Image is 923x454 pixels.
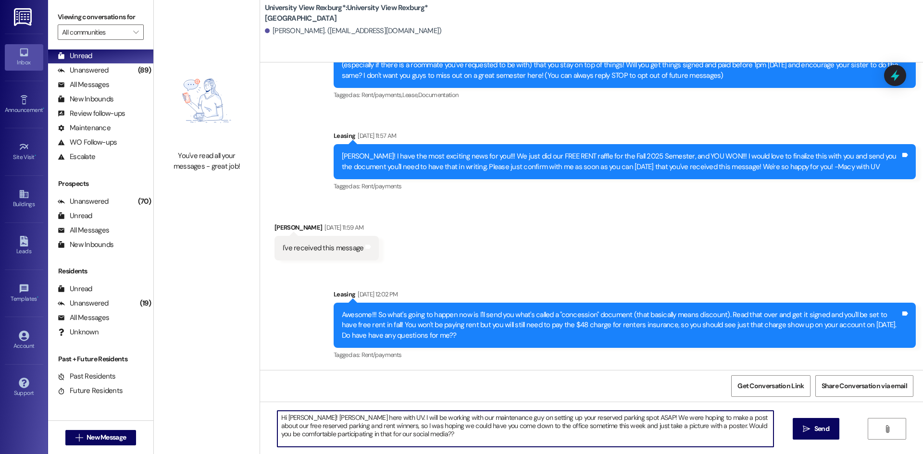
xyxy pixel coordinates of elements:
[48,179,153,189] div: Prospects
[58,65,109,75] div: Unanswered
[334,88,916,102] div: Tagged as:
[355,131,396,141] div: [DATE] 11:57 AM
[5,375,43,401] a: Support
[283,243,364,253] div: I've received this message
[334,179,916,193] div: Tagged as:
[815,375,913,397] button: Share Conversation via email
[322,222,363,233] div: [DATE] 11:59 AM
[62,25,128,40] input: All communities
[58,313,109,323] div: All Messages
[265,26,442,36] div: [PERSON_NAME]. ([EMAIL_ADDRESS][DOMAIN_NAME])
[5,139,43,165] a: Site Visit •
[75,434,83,442] i: 
[58,10,144,25] label: Viewing conversations for
[58,298,109,308] div: Unanswered
[58,109,125,119] div: Review follow-ups
[814,424,829,434] span: Send
[136,194,153,209] div: (70)
[58,284,92,294] div: Unread
[737,381,804,391] span: Get Conversation Link
[362,351,402,359] span: Rent/payments
[362,91,402,99] span: Rent/payments ,
[35,152,36,159] span: •
[274,222,379,236] div: [PERSON_NAME]
[5,44,43,70] a: Inbox
[5,233,43,259] a: Leads
[334,289,916,303] div: Leasing
[334,348,916,362] div: Tagged as:
[87,432,126,442] span: New Message
[58,80,109,90] div: All Messages
[58,137,117,147] div: WO Follow-ups
[65,430,137,445] button: New Message
[58,371,116,381] div: Past Residents
[164,151,249,172] div: You've read all your messages - great job!
[418,91,459,99] span: Documentation
[334,131,916,144] div: Leasing
[355,289,398,299] div: [DATE] 12:02 PM
[265,3,457,24] b: University View Rexburg*: University View Rexburg* [GEOGRAPHIC_DATA]
[137,296,153,311] div: (19)
[277,411,773,447] textarea: Hi [PERSON_NAME]! [PERSON_NAME] here with UV. I will be working with our maintenance guy on setti...
[793,418,839,440] button: Send
[43,105,44,112] span: •
[164,55,249,146] img: empty-state
[48,354,153,364] div: Past + Future Residents
[342,310,900,341] div: Awesome!!! So what's going to happen now is I'll send you what's called a "concession" document (...
[136,63,153,78] div: (89)
[5,328,43,354] a: Account
[14,8,34,26] img: ResiDesk Logo
[58,51,92,61] div: Unread
[58,152,95,162] div: Escalate
[803,425,810,433] i: 
[58,327,99,337] div: Unknown
[58,386,123,396] div: Future Residents
[402,91,418,99] span: Lease ,
[58,196,109,207] div: Unanswered
[58,211,92,221] div: Unread
[342,151,900,172] div: [PERSON_NAME]! I have the most exciting news for you!!! We just did our FREE RENT raffle for the ...
[731,375,810,397] button: Get Conversation Link
[58,123,111,133] div: Maintenance
[58,225,109,235] div: All Messages
[822,381,907,391] span: Share Conversation via email
[362,182,402,190] span: Rent/payments
[5,186,43,212] a: Buildings
[884,425,891,433] i: 
[58,240,113,250] div: New Inbounds
[133,28,138,36] i: 
[58,94,113,104] div: New Inbounds
[48,266,153,276] div: Residents
[37,294,38,301] span: •
[5,281,43,307] a: Templates •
